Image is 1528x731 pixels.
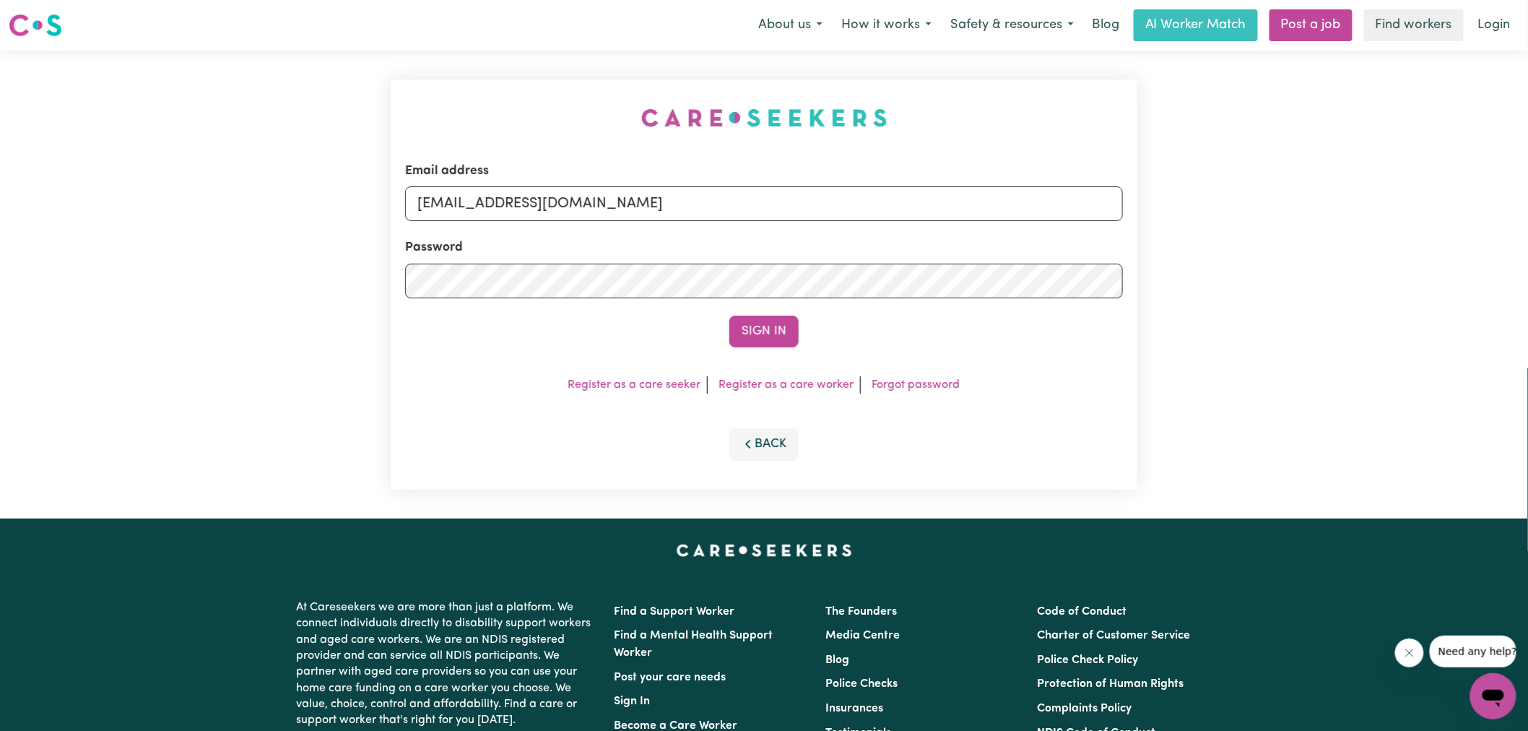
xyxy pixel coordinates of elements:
[9,9,62,42] a: Careseekers logo
[1470,673,1516,719] iframe: Button to launch messaging window
[729,316,799,347] button: Sign In
[719,379,854,391] a: Register as a care worker
[825,703,883,714] a: Insurances
[9,12,62,38] img: Careseekers logo
[1470,9,1519,41] a: Login
[832,10,941,40] button: How it works
[825,630,900,641] a: Media Centre
[614,672,726,683] a: Post your care needs
[405,186,1123,221] input: Email address
[825,654,849,666] a: Blog
[825,678,898,690] a: Police Checks
[1038,678,1184,690] a: Protection of Human Rights
[749,10,832,40] button: About us
[1395,639,1424,667] iframe: Close message
[405,162,489,181] label: Email address
[614,630,773,659] a: Find a Mental Health Support Worker
[405,238,463,257] label: Password
[1134,9,1258,41] a: AI Worker Match
[1364,9,1464,41] a: Find workers
[1038,654,1139,666] a: Police Check Policy
[568,379,701,391] a: Register as a care seeker
[614,606,734,618] a: Find a Support Worker
[9,10,87,22] span: Need any help?
[1269,9,1353,41] a: Post a job
[677,545,852,556] a: Careseekers home page
[729,428,799,460] button: Back
[1038,630,1191,641] a: Charter of Customer Service
[1038,703,1132,714] a: Complaints Policy
[825,606,897,618] a: The Founders
[614,696,650,707] a: Sign In
[1038,606,1127,618] a: Code of Conduct
[1083,9,1128,41] a: Blog
[1430,636,1516,667] iframe: Message from company
[941,10,1083,40] button: Safety & resources
[872,379,960,391] a: Forgot password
